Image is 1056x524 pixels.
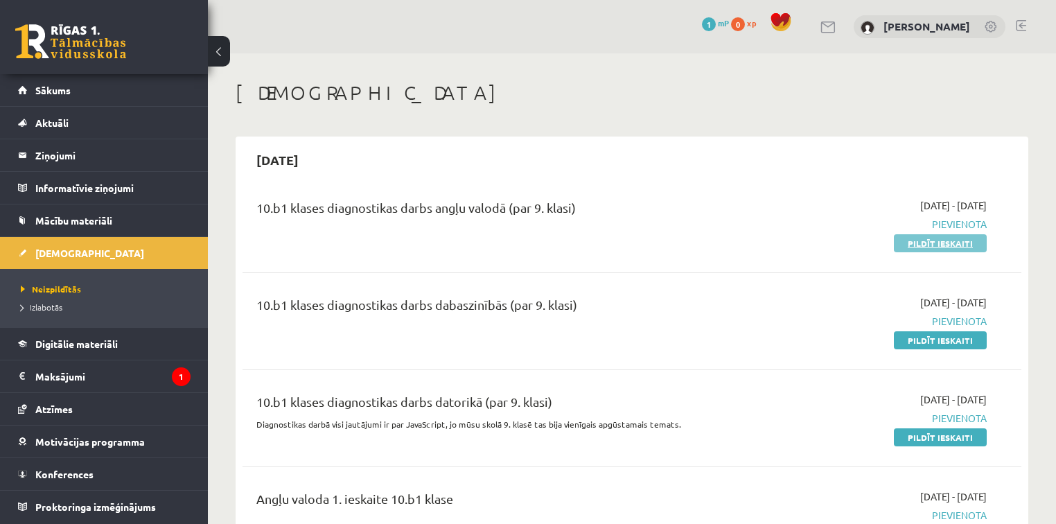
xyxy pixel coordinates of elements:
[920,489,987,504] span: [DATE] - [DATE]
[18,491,191,523] a: Proktoringa izmēģinājums
[920,392,987,407] span: [DATE] - [DATE]
[256,198,737,224] div: 10.b1 klases diagnostikas darbs angļu valodā (par 9. klasi)
[35,84,71,96] span: Sākums
[35,468,94,480] span: Konferences
[757,411,987,426] span: Pievienota
[35,172,191,204] legend: Informatīvie ziņojumi
[172,367,191,386] i: 1
[757,314,987,329] span: Pievienota
[18,107,191,139] a: Aktuāli
[18,328,191,360] a: Digitālie materiāli
[256,489,737,515] div: Angļu valoda 1. ieskaite 10.b1 klase
[894,428,987,446] a: Pildīt ieskaiti
[35,214,112,227] span: Mācību materiāli
[747,17,756,28] span: xp
[920,198,987,213] span: [DATE] - [DATE]
[757,217,987,232] span: Pievienota
[35,435,145,448] span: Motivācijas programma
[35,500,156,513] span: Proktoringa izmēģinājums
[894,331,987,349] a: Pildīt ieskaiti
[731,17,745,31] span: 0
[256,418,737,430] p: Diagnostikas darbā visi jautājumi ir par JavaScript, jo mūsu skolā 9. klasē tas bija vienīgais ap...
[731,17,763,28] a: 0 xp
[18,139,191,171] a: Ziņojumi
[18,426,191,457] a: Motivācijas programma
[35,139,191,171] legend: Ziņojumi
[243,143,313,176] h2: [DATE]
[18,360,191,392] a: Maksājumi1
[35,247,144,259] span: [DEMOGRAPHIC_DATA]
[18,204,191,236] a: Mācību materiāli
[21,301,194,313] a: Izlabotās
[861,21,874,35] img: Markuss Gūtmanis
[35,338,118,350] span: Digitālie materiāli
[35,403,73,415] span: Atzīmes
[256,295,737,321] div: 10.b1 klases diagnostikas darbs dabaszinībās (par 9. klasi)
[894,234,987,252] a: Pildīt ieskaiti
[18,172,191,204] a: Informatīvie ziņojumi
[883,19,970,33] a: [PERSON_NAME]
[236,81,1028,105] h1: [DEMOGRAPHIC_DATA]
[757,508,987,523] span: Pievienota
[702,17,729,28] a: 1 mP
[21,283,194,295] a: Neizpildītās
[18,393,191,425] a: Atzīmes
[702,17,716,31] span: 1
[18,458,191,490] a: Konferences
[256,392,737,418] div: 10.b1 klases diagnostikas darbs datorikā (par 9. klasi)
[21,283,81,295] span: Neizpildītās
[920,295,987,310] span: [DATE] - [DATE]
[35,360,191,392] legend: Maksājumi
[718,17,729,28] span: mP
[18,237,191,269] a: [DEMOGRAPHIC_DATA]
[15,24,126,59] a: Rīgas 1. Tālmācības vidusskola
[35,116,69,129] span: Aktuāli
[21,302,62,313] span: Izlabotās
[18,74,191,106] a: Sākums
